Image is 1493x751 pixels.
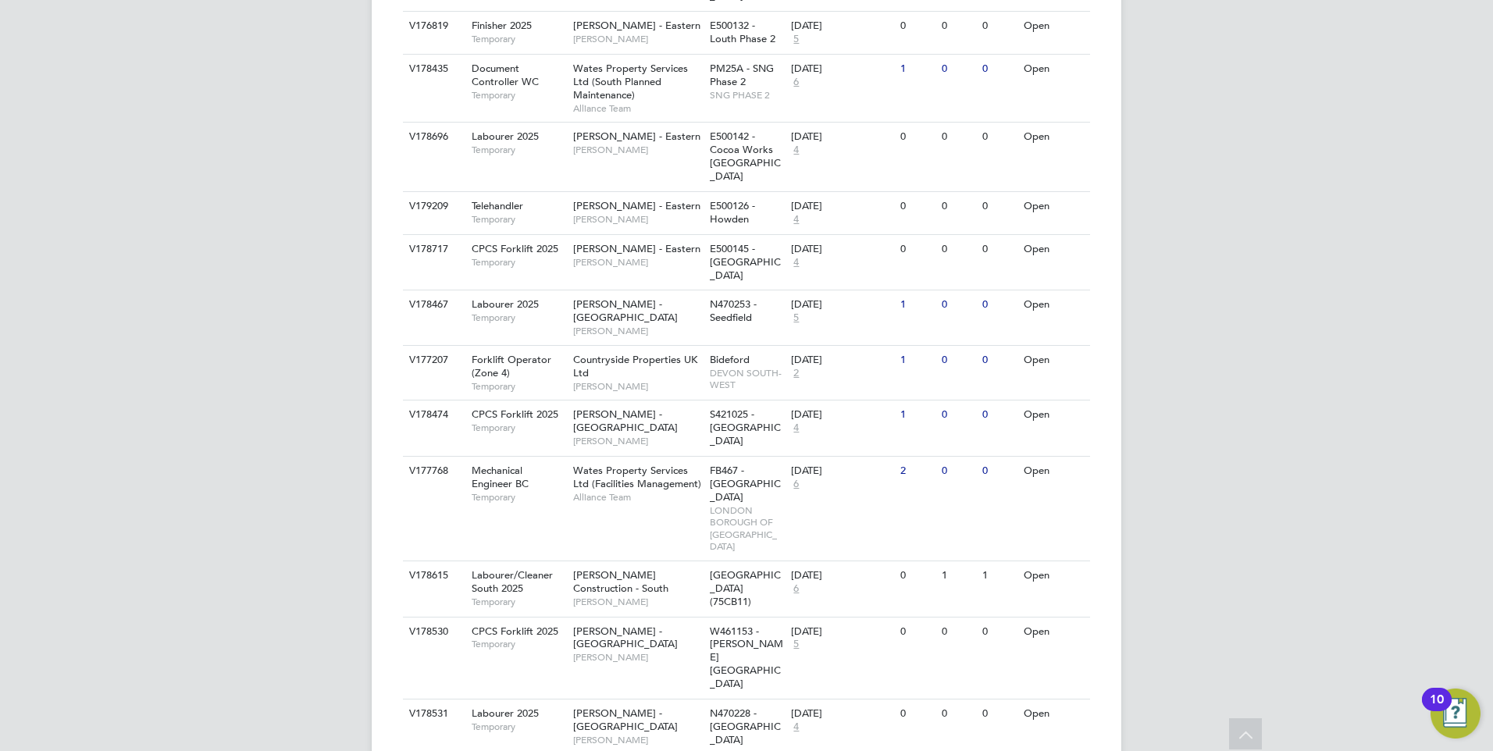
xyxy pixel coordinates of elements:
[472,297,539,311] span: Labourer 2025
[978,123,1019,151] div: 0
[573,297,678,324] span: [PERSON_NAME] - [GEOGRAPHIC_DATA]
[896,12,937,41] div: 0
[938,457,978,486] div: 0
[573,651,702,664] span: [PERSON_NAME]
[472,33,565,45] span: Temporary
[405,618,460,646] div: V178530
[573,144,702,156] span: [PERSON_NAME]
[573,325,702,337] span: [PERSON_NAME]
[791,464,893,478] div: [DATE]
[472,89,565,101] span: Temporary
[472,638,565,650] span: Temporary
[896,55,937,84] div: 1
[710,353,750,366] span: Bideford
[710,199,755,226] span: E500126 - Howden
[791,408,893,422] div: [DATE]
[472,380,565,393] span: Temporary
[573,62,688,101] span: Wates Property Services Ltd (South Planned Maintenance)
[938,618,978,646] div: 0
[472,568,553,595] span: Labourer/Cleaner South 2025
[1020,235,1088,264] div: Open
[896,699,937,728] div: 0
[710,625,783,691] span: W461153 - [PERSON_NAME][GEOGRAPHIC_DATA]
[472,199,523,212] span: Telehandler
[938,55,978,84] div: 0
[472,242,558,255] span: CPCS Forklift 2025
[405,561,460,590] div: V178615
[978,235,1019,264] div: 0
[938,12,978,41] div: 0
[710,367,784,391] span: DEVON SOUTH-WEST
[978,12,1019,41] div: 0
[405,457,460,486] div: V177768
[573,130,700,143] span: [PERSON_NAME] - Eastern
[573,435,702,447] span: [PERSON_NAME]
[791,256,801,269] span: 4
[710,19,775,45] span: E500132 - Louth Phase 2
[573,102,702,115] span: Alliance Team
[938,561,978,590] div: 1
[791,422,801,435] span: 4
[1020,400,1088,429] div: Open
[710,297,757,324] span: N470253 - Seedfield
[1020,346,1088,375] div: Open
[573,625,678,651] span: [PERSON_NAME] - [GEOGRAPHIC_DATA]
[472,19,532,32] span: Finisher 2025
[573,568,668,595] span: [PERSON_NAME] Construction - South
[791,298,893,311] div: [DATE]
[405,346,460,375] div: V177207
[896,192,937,221] div: 0
[791,569,893,582] div: [DATE]
[1020,290,1088,319] div: Open
[1431,689,1481,739] button: Open Resource Center, 10 new notifications
[938,400,978,429] div: 0
[573,353,697,379] span: Countryside Properties UK Ltd
[710,707,781,746] span: N470228 - [GEOGRAPHIC_DATA]
[791,582,801,596] span: 6
[1020,618,1088,646] div: Open
[573,19,700,32] span: [PERSON_NAME] - Eastern
[710,130,781,183] span: E500142 - Cocoa Works [GEOGRAPHIC_DATA]
[791,213,801,226] span: 4
[791,638,801,651] span: 5
[472,491,565,504] span: Temporary
[791,20,893,33] div: [DATE]
[978,699,1019,728] div: 0
[573,707,678,733] span: [PERSON_NAME] - [GEOGRAPHIC_DATA]
[710,89,784,101] span: SNG PHASE 2
[938,290,978,319] div: 0
[405,699,460,728] div: V178531
[710,504,784,553] span: LONDON BOROUGH OF [GEOGRAPHIC_DATA]
[472,707,539,720] span: Labourer 2025
[791,200,893,213] div: [DATE]
[405,400,460,429] div: V178474
[896,290,937,319] div: 1
[896,561,937,590] div: 0
[978,400,1019,429] div: 0
[896,346,937,375] div: 1
[573,213,702,226] span: [PERSON_NAME]
[573,408,678,434] span: [PERSON_NAME] - [GEOGRAPHIC_DATA]
[896,400,937,429] div: 1
[710,568,781,608] span: [GEOGRAPHIC_DATA] (75CB11)
[573,199,700,212] span: [PERSON_NAME] - Eastern
[573,491,702,504] span: Alliance Team
[896,235,937,264] div: 0
[472,422,565,434] span: Temporary
[938,192,978,221] div: 0
[978,192,1019,221] div: 0
[573,33,702,45] span: [PERSON_NAME]
[938,346,978,375] div: 0
[472,256,565,269] span: Temporary
[472,408,558,421] span: CPCS Forklift 2025
[938,699,978,728] div: 0
[978,55,1019,84] div: 0
[791,62,893,76] div: [DATE]
[1430,699,1444,720] div: 10
[405,192,460,221] div: V179209
[791,130,893,144] div: [DATE]
[1020,561,1088,590] div: Open
[405,235,460,264] div: V178717
[978,346,1019,375] div: 0
[573,464,701,490] span: Wates Property Services Ltd (Facilities Management)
